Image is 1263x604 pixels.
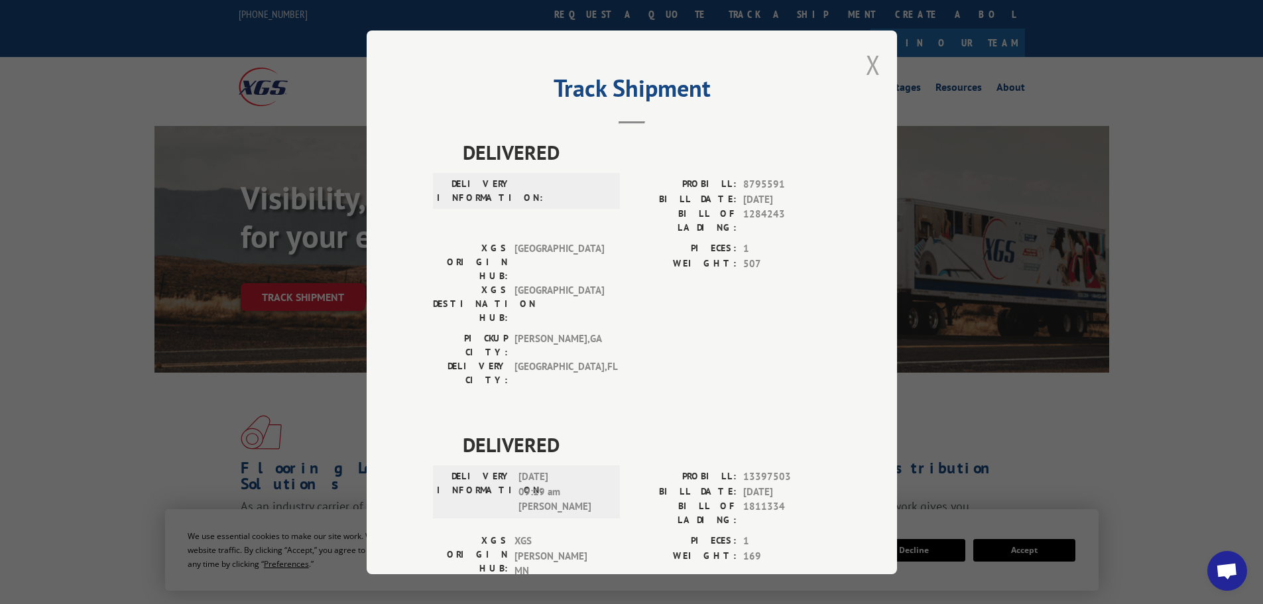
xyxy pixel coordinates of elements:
[743,548,831,564] span: 169
[437,469,512,514] label: DELIVERY INFORMATION:
[433,332,508,359] label: PICKUP CITY:
[433,283,508,325] label: XGS DESTINATION HUB:
[632,241,737,257] label: PIECES:
[433,359,508,387] label: DELIVERY CITY:
[743,241,831,257] span: 1
[463,137,831,167] span: DELIVERED
[632,484,737,499] label: BILL DATE:
[437,177,512,205] label: DELIVERY INFORMATION:
[632,469,737,485] label: PROBILL:
[632,192,737,207] label: BILL DATE:
[866,47,880,82] button: Close modal
[743,534,831,549] span: 1
[1207,551,1247,591] a: Open chat
[463,430,831,459] span: DELIVERED
[743,469,831,485] span: 13397503
[743,192,831,207] span: [DATE]
[632,256,737,271] label: WEIGHT:
[518,469,608,514] span: [DATE] 09:19 am [PERSON_NAME]
[743,207,831,235] span: 1284243
[514,332,604,359] span: [PERSON_NAME] , GA
[514,241,604,283] span: [GEOGRAPHIC_DATA]
[514,534,604,579] span: XGS [PERSON_NAME] MN
[514,283,604,325] span: [GEOGRAPHIC_DATA]
[632,499,737,527] label: BILL OF LADING:
[433,534,508,579] label: XGS ORIGIN HUB:
[743,256,831,271] span: 507
[743,499,831,527] span: 1811334
[632,534,737,549] label: PIECES:
[743,177,831,192] span: 8795591
[514,359,604,387] span: [GEOGRAPHIC_DATA] , FL
[433,241,508,283] label: XGS ORIGIN HUB:
[632,207,737,235] label: BILL OF LADING:
[632,548,737,564] label: WEIGHT:
[433,79,831,104] h2: Track Shipment
[632,177,737,192] label: PROBILL:
[743,484,831,499] span: [DATE]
